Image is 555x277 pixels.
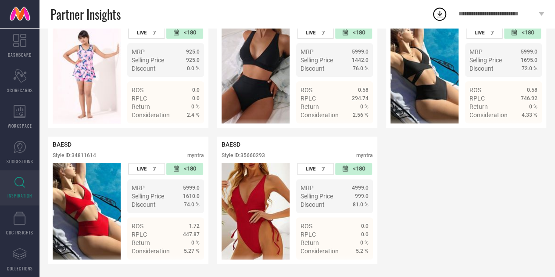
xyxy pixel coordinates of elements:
[469,103,488,110] span: Return
[521,49,537,55] span: 5999.0
[301,57,333,64] span: Selling Price
[360,104,369,110] span: 0 %
[132,201,156,208] span: Discount
[180,127,200,134] span: Details
[353,165,365,173] span: <180
[222,27,290,123] img: Style preview image
[137,166,147,172] span: LIVE
[521,57,537,63] span: 1695.0
[132,103,150,110] span: Return
[306,166,315,172] span: LIVE
[53,27,121,123] img: Style preview image
[128,163,165,175] div: Number of days the style has been live on the platform
[297,27,334,39] div: Number of days the style has been live on the platform
[522,112,537,118] span: 4.33 %
[352,95,369,101] span: 294.74
[469,86,481,94] span: ROS
[297,163,334,175] div: Number of days the style has been live on the platform
[301,201,325,208] span: Discount
[432,6,448,22] div: Open download list
[322,165,325,172] span: 7
[222,27,290,123] div: Click to view image
[340,127,369,134] a: Details
[153,165,156,172] span: 7
[132,57,164,64] span: Selling Price
[132,239,150,246] span: Return
[349,263,369,270] span: Details
[475,30,484,36] span: LIVE
[355,193,369,199] span: 999.0
[301,239,319,246] span: Return
[132,184,145,191] span: MRP
[353,65,369,72] span: 76.0 %
[222,141,240,148] span: BAESD
[184,201,200,208] span: 74.0 %
[166,27,203,39] div: Number of days since the style was first listed on the platform
[352,57,369,63] span: 1442.0
[222,163,290,259] div: Click to view image
[53,141,72,148] span: BAESD
[349,127,369,134] span: Details
[53,152,96,158] div: Style ID: 34811614
[335,27,372,39] div: Number of days since the style was first listed on the platform
[352,185,369,191] span: 4999.0
[7,87,33,94] span: SCORECARDS
[356,248,369,254] span: 5.2 %
[306,30,315,36] span: LIVE
[469,112,508,119] span: Consideration
[521,95,537,101] span: 746.92
[8,51,32,58] span: DASHBOARD
[132,95,147,102] span: RPLC
[132,223,143,230] span: ROS
[469,65,494,72] span: Discount
[53,163,121,259] img: Style preview image
[358,87,369,93] span: 0.58
[469,48,483,55] span: MRP
[184,248,200,254] span: 5.27 %
[50,5,121,23] span: Partner Insights
[128,27,165,39] div: Number of days the style has been live on the platform
[301,223,312,230] span: ROS
[504,27,541,39] div: Number of days since the style was first listed on the platform
[301,95,316,102] span: RPLC
[522,65,537,72] span: 72.0 %
[192,95,200,101] span: 0.0
[180,263,200,270] span: Details
[8,122,32,129] span: WORKSPACE
[7,192,32,199] span: INSPIRATION
[352,49,369,55] span: 5999.0
[301,184,314,191] span: MRP
[301,248,339,255] span: Consideration
[469,57,502,64] span: Selling Price
[7,265,33,272] span: COLLECTIONS
[186,49,200,55] span: 925.0
[390,27,458,123] img: Style preview image
[522,29,534,36] span: <180
[189,223,200,229] span: 1.72
[301,193,333,200] span: Selling Price
[132,193,164,200] span: Selling Price
[153,29,156,36] span: 7
[183,231,200,237] span: 447.87
[469,95,485,102] span: RPLC
[353,29,365,36] span: <180
[360,240,369,246] span: 0 %
[53,163,121,259] div: Click to view image
[527,87,537,93] span: 0.58
[171,263,200,270] a: Details
[191,104,200,110] span: 0 %
[466,27,503,39] div: Number of days the style has been live on the platform
[335,163,372,175] div: Number of days since the style was first listed on the platform
[187,65,200,72] span: 0.0 %
[137,30,147,36] span: LIVE
[6,229,33,236] span: CDC INSIGHTS
[132,86,143,94] span: ROS
[361,231,369,237] span: 0.0
[356,152,373,158] div: myntra
[183,185,200,191] span: 5999.0
[132,231,147,238] span: RPLC
[132,248,170,255] span: Consideration
[340,263,369,270] a: Details
[491,29,494,36] span: 7
[191,240,200,246] span: 0 %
